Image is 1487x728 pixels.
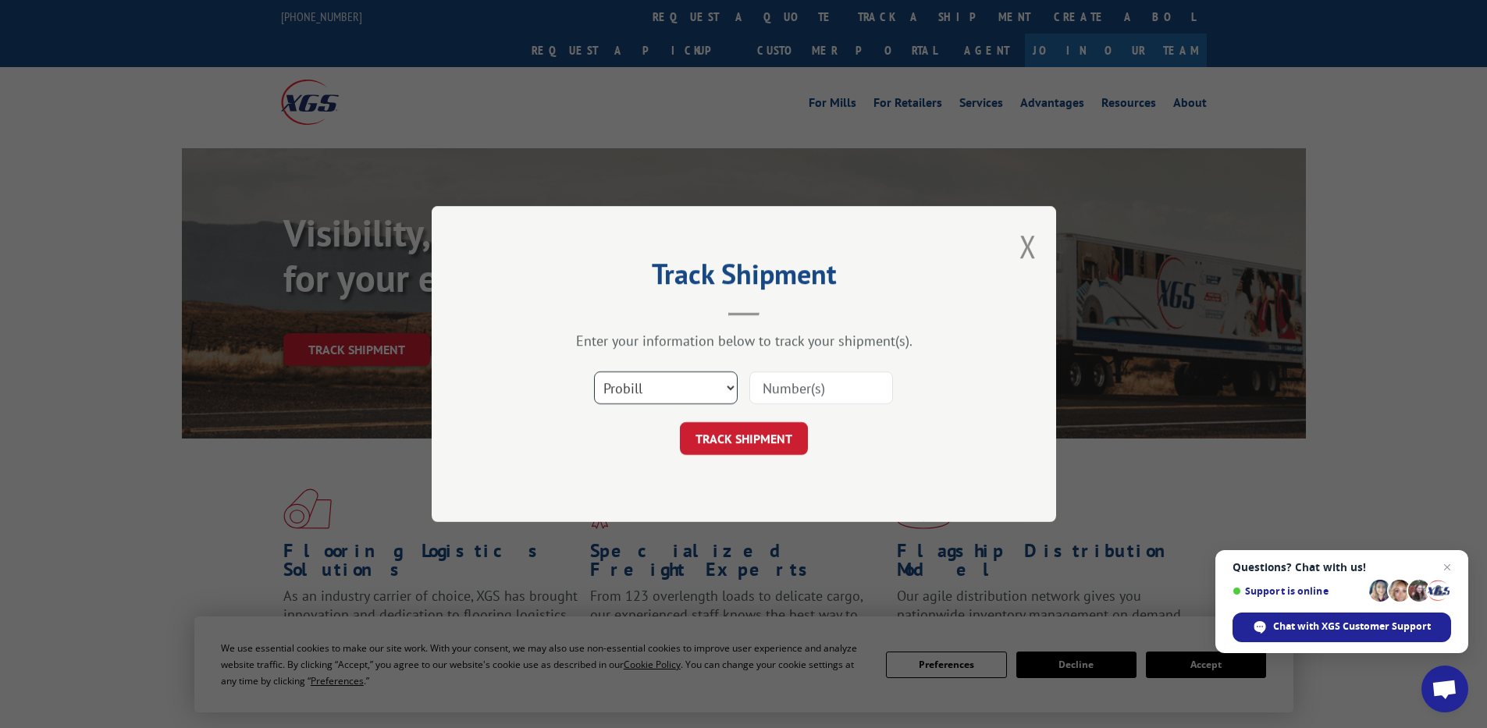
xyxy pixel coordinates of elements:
[510,263,978,293] h2: Track Shipment
[1273,620,1431,634] span: Chat with XGS Customer Support
[510,332,978,350] div: Enter your information below to track your shipment(s).
[1421,666,1468,712] div: Open chat
[680,422,808,455] button: TRACK SHIPMENT
[749,371,893,404] input: Number(s)
[1233,613,1451,642] div: Chat with XGS Customer Support
[1233,585,1364,597] span: Support is online
[1019,226,1037,267] button: Close modal
[1438,558,1457,577] span: Close chat
[1233,561,1451,574] span: Questions? Chat with us!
